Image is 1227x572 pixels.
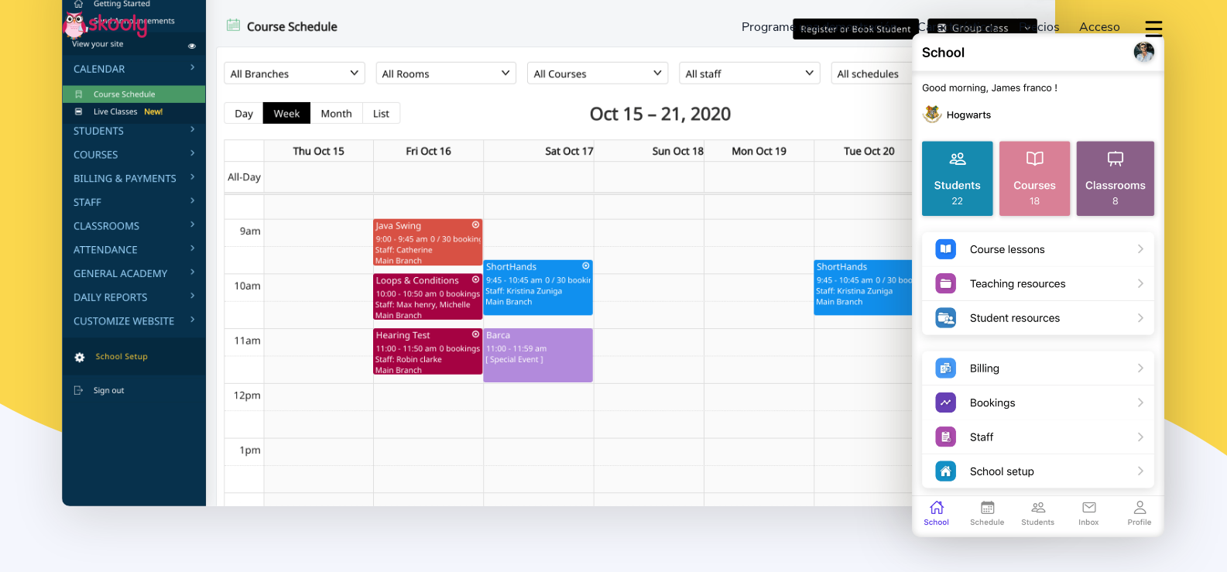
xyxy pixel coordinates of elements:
a: Características [907,15,1009,39]
img: Skooly [62,10,147,40]
span: Acceso [1079,19,1120,36]
button: dropdown menu [1143,11,1165,46]
a: Programe una demostración [732,15,908,39]
img: Conozca el software n. ° 1 para escuelas dominicales - Mobile [911,29,1165,540]
span: Precios [1019,19,1060,36]
a: Precios [1009,15,1070,39]
a: Acceso [1069,15,1130,39]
